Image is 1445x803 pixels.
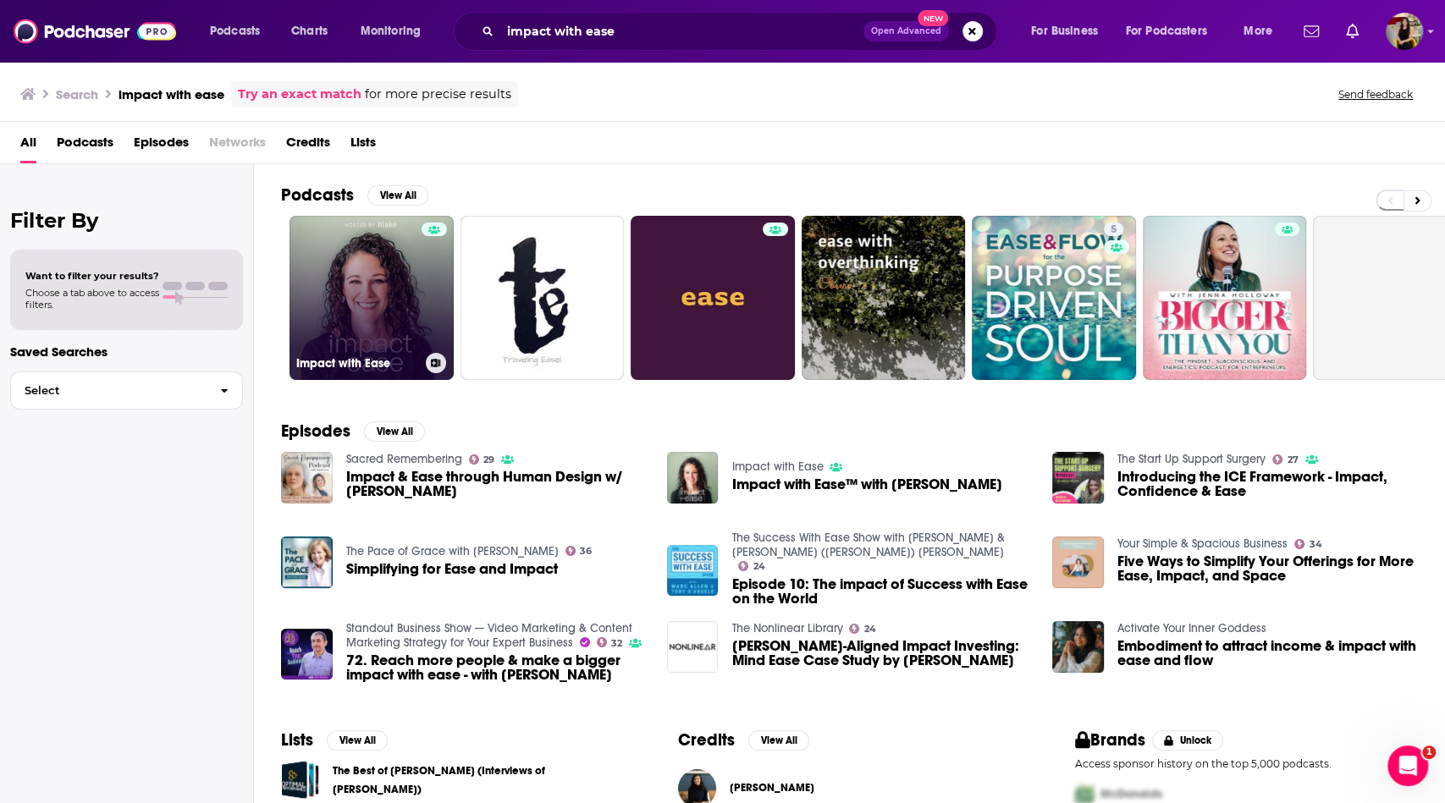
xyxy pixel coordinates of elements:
a: 24 [849,624,876,634]
a: Episodes [134,129,189,163]
img: User Profile [1386,13,1423,50]
span: Networks [209,129,266,163]
button: Send feedback [1333,87,1418,102]
span: 24 [864,625,876,633]
a: Sacred Remembering [346,452,462,466]
button: View All [367,185,428,206]
a: 24 [738,561,765,571]
a: PodcastsView All [281,184,428,206]
a: Introducing the ICE Framework - Impact, Confidence & Ease [1117,470,1418,498]
a: Five Ways to Simplify Your Offerings for More Ease, Impact, and Space [1117,554,1418,583]
a: The Start Up Support Surgery [1117,452,1266,466]
a: The Success With Ease Show with Marc Allen & Anthony (Tony) D'Angelo [731,531,1004,559]
iframe: Intercom live chat [1387,745,1428,786]
span: 32 [611,640,622,647]
button: open menu [349,18,443,45]
a: Try an exact match [238,85,361,104]
img: Simplifying for Ease and Impact [281,536,333,588]
button: open menu [198,18,282,45]
a: The Pace of Grace with Kim Avery [346,544,559,558]
a: The Best of Tom Bilyeu (Interviews of Tom) [281,761,319,799]
a: Charts [280,18,338,45]
a: ListsView All [281,729,388,751]
a: Show notifications dropdown [1297,17,1326,46]
button: open menu [1019,18,1119,45]
span: Impact with Ease™ with [PERSON_NAME] [731,477,1001,492]
a: Impact & Ease through Human Design w/ Miranda Mitchell [346,470,647,498]
span: Select [11,385,207,396]
img: EA - EA-Aligned Impact Investing: Mind Ease Case Study by Brendon Wong [667,621,719,673]
p: Saved Searches [10,344,243,360]
button: View All [364,421,425,442]
img: Podchaser - Follow, Share and Rate Podcasts [14,15,176,47]
button: Show profile menu [1386,13,1423,50]
h2: Episodes [281,421,350,442]
p: Access sponsor history on the top 5,000 podcasts. [1075,757,1418,770]
a: 36 [565,546,593,556]
button: Unlock [1152,730,1224,751]
a: Credits [286,129,330,163]
a: Loree Philip [730,781,814,795]
span: 1 [1422,745,1436,759]
button: open menu [1115,18,1232,45]
span: All [20,129,36,163]
a: Episode 10: The impact of Success with Ease on the World [731,577,1032,606]
h3: Impact with Ease [296,356,419,371]
a: Introducing the ICE Framework - Impact, Confidence & Ease [1052,452,1104,503]
a: Your Simple & Spacious Business [1117,536,1288,551]
a: 72. Reach more people & make a bigger impact with ease - with Hani Moura [346,653,647,682]
span: Choose a tab above to access filters. [25,287,159,311]
button: Open AdvancedNew [863,21,949,41]
h3: impact with ease [119,86,224,102]
a: 5 [972,216,1136,380]
a: Show notifications dropdown [1339,17,1365,46]
img: Five Ways to Simplify Your Offerings for More Ease, Impact, and Space [1052,536,1104,588]
h2: Filter By [10,208,243,233]
span: for more precise results [365,85,511,104]
span: Podcasts [57,129,113,163]
span: [PERSON_NAME] [730,781,814,795]
a: Impact & Ease through Human Design w/ Miranda Mitchell [281,452,333,503]
a: Impact with Ease [290,216,454,380]
span: Impact & Ease through Human Design w/ [PERSON_NAME] [346,470,647,498]
span: Charts [291,19,328,43]
img: Embodiment to attract income & impact with ease and flow [1052,621,1104,673]
span: 34 [1310,541,1322,548]
a: 5 [1104,223,1123,236]
h2: Brands [1075,729,1145,751]
a: 34 [1294,539,1322,549]
span: 29 [483,456,494,464]
img: 72. Reach more people & make a bigger impact with ease - with Hani Moura [281,629,333,680]
span: Embodiment to attract income & impact with ease and flow [1117,639,1418,668]
a: Simplifying for Ease and Impact [346,562,558,576]
button: View All [327,730,388,751]
a: The Nonlinear Library [731,621,842,635]
span: 27 [1288,456,1299,464]
span: 72. Reach more people & make a bigger impact with ease - with [PERSON_NAME] [346,653,647,682]
input: Search podcasts, credits, & more... [500,18,863,45]
h2: Credits [678,729,735,751]
button: View All [748,730,809,751]
span: Podcasts [210,19,260,43]
a: Impact with Ease™ with Blake Schofield [731,477,1001,492]
a: Impact with Ease™ with Blake Schofield [667,452,719,503]
span: More [1244,19,1272,43]
span: For Business [1031,19,1098,43]
span: New [918,10,948,26]
a: Lists [350,129,376,163]
span: 36 [580,547,592,555]
img: Episode 10: The impact of Success with Ease on the World [667,545,719,597]
button: Select [10,371,243,410]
